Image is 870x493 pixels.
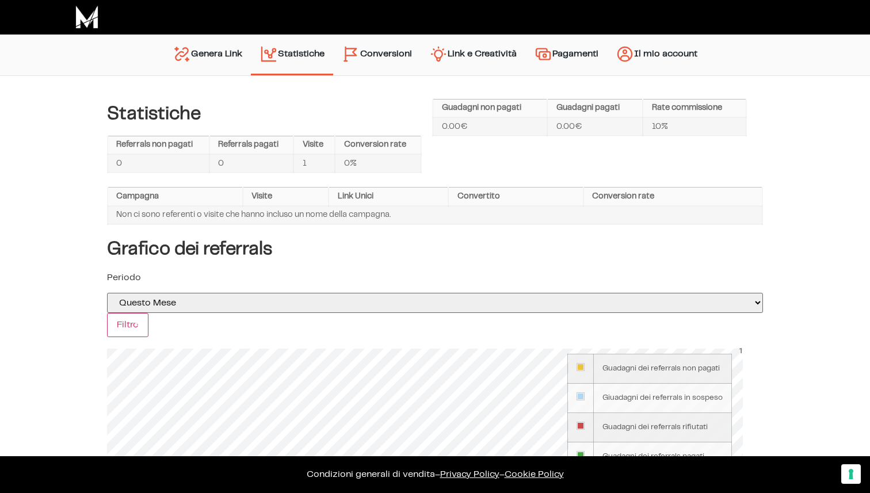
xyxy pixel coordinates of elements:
[534,45,552,63] img: payments.svg
[251,40,333,68] a: Statistiche
[164,40,251,70] a: Genera Link
[9,448,44,483] iframe: Customerly Messenger Launcher
[173,45,191,63] img: generate-link.svg
[335,154,421,173] td: 0%
[209,154,294,173] td: 0
[329,188,448,206] th: Link Unici
[107,104,422,124] h4: Statistiche
[429,45,448,63] img: creativity.svg
[593,354,731,384] td: Guadagni dei referrals non pagati
[12,468,858,481] p: – –
[421,40,525,70] a: Link e Creatività
[643,117,746,136] td: 10%
[335,136,421,155] th: Conversion rate
[107,271,763,285] p: Periodo
[440,470,499,479] a: Privacy Policy
[307,470,435,479] a: Condizioni generali di vendita
[433,100,547,118] th: Guadagni non pagati
[593,384,731,413] td: Giuadagni dei referrals in sospeso
[525,40,607,70] a: Pagamenti
[547,100,643,118] th: Guadagni pagati
[593,442,731,472] td: Guadagni dei referrals pagati
[108,154,209,173] td: 0
[243,188,329,206] th: Visite
[841,464,861,484] button: Le tue preferenze relative al consenso per le tecnologie di tracciamento
[739,345,743,357] div: 1
[107,293,763,313] select: selected='selected'
[108,136,209,155] th: Referrals non pagati
[505,470,564,479] span: Cookie Policy
[209,136,294,155] th: Referrals pagati
[164,35,706,75] nav: Menu principale
[293,136,335,155] th: Visite
[448,188,583,206] th: Convertito
[260,45,278,63] img: stats.svg
[616,45,634,63] img: account.svg
[433,117,547,136] td: 0.00€
[108,188,243,206] th: Campagna
[583,188,762,206] th: Conversion rate
[593,413,731,442] td: Guadagni dei referrals rifiutati
[643,100,746,118] th: Rate commissione
[547,117,643,136] td: 0.00€
[108,206,762,224] td: Non ci sono referenti o visite che hanno incluso un nome della campagna.
[607,40,706,70] a: Il mio account
[342,45,360,63] img: conversion-2.svg
[107,239,763,259] h4: Grafico dei referrals
[107,313,148,337] input: Filtro
[293,154,335,173] td: 1
[333,40,421,70] a: Conversioni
